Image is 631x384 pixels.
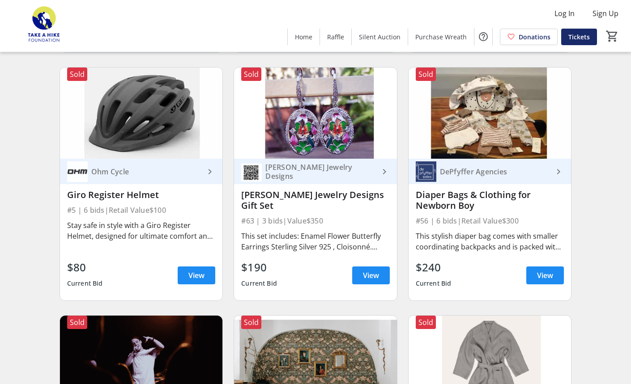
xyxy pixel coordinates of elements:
img: Take a Hike Foundation's Logo [5,4,85,48]
button: Cart [604,28,620,44]
mat-icon: keyboard_arrow_right [205,166,215,177]
img: DePfyffer Agencies [416,161,436,182]
div: #5 | 6 bids | Retail Value $100 [67,204,215,216]
a: Silent Auction [352,29,408,45]
img: Breit Jewelry Designs Gift Set [234,68,397,159]
div: $80 [67,259,103,275]
div: Sold [416,68,436,81]
div: Current Bid [416,275,452,291]
div: This stylish diaper bag comes with smaller coordinating backpacks and is packed with adorable clo... [416,231,564,252]
span: Log In [554,8,575,19]
mat-icon: keyboard_arrow_right [379,166,390,177]
span: View [188,270,205,281]
div: Ohm Cycle [88,167,205,176]
img: Giro Register Helmet [60,68,222,159]
span: Purchase Wreath [415,32,467,42]
div: Sold [416,316,436,329]
img: Diaper Bags & Clothing for Newborn Boy [409,68,571,159]
div: #63 | 3 bids | Value $350 [241,215,389,227]
div: #56 | 6 bids | Retail Value $300 [416,215,564,227]
div: Sold [67,68,87,81]
img: Breit Jewelry Designs [241,161,262,182]
span: Raffle [327,32,344,42]
button: Help [474,28,492,46]
div: [PERSON_NAME] Jewelry Designs Gift Set [241,190,389,211]
a: Ohm Cycle Ohm Cycle [60,159,222,184]
div: $240 [416,259,452,275]
button: Log In [547,6,582,21]
a: Purchase Wreath [408,29,474,45]
span: View [537,270,553,281]
a: View [352,266,390,284]
a: Tickets [561,29,597,45]
span: Sign Up [593,8,618,19]
span: Silent Auction [359,32,401,42]
span: View [363,270,379,281]
button: Sign Up [585,6,626,21]
div: This set includes: Enamel Flower Butterfly Earrings Sterling Silver 925 , Cloisonné. Gorgeous Vin... [241,231,389,252]
div: Current Bid [67,275,103,291]
span: Home [295,32,312,42]
a: View [178,266,215,284]
a: Home [288,29,320,45]
div: [PERSON_NAME] Jewelry Designs [262,163,379,181]
div: Giro Register Helmet [67,190,215,200]
div: DePfyffer Agencies [436,167,553,176]
span: Tickets [568,32,590,42]
div: $190 [241,259,277,275]
a: View [526,266,564,284]
a: Breit Jewelry Designs[PERSON_NAME] Jewelry Designs [234,159,397,184]
div: Current Bid [241,275,277,291]
div: Stay safe in style with a Giro Register Helmet, designed for ultimate comfort and protection on a... [67,220,215,241]
mat-icon: keyboard_arrow_right [553,166,564,177]
a: DePfyffer AgenciesDePfyffer Agencies [409,159,571,184]
img: Ohm Cycle [67,161,88,182]
a: Raffle [320,29,351,45]
div: Sold [241,316,261,329]
div: Diaper Bags & Clothing for Newborn Boy [416,190,564,211]
span: Donations [519,32,550,42]
div: Sold [241,68,261,81]
div: Sold [67,316,87,329]
a: Donations [500,29,558,45]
